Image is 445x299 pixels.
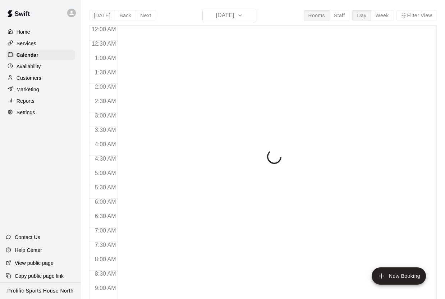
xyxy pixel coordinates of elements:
[93,112,118,119] span: 3:00 AM
[15,272,64,280] p: Copy public page link
[93,184,118,190] span: 5:30 AM
[17,86,39,93] p: Marketing
[6,73,75,83] a: Customers
[17,63,41,70] p: Availability
[17,28,30,36] p: Home
[8,287,74,295] p: Prolific Sports House North
[6,61,75,72] a: Availability
[93,256,118,262] span: 8:00 AM
[6,38,75,49] a: Services
[17,51,38,59] p: Calendar
[6,84,75,95] a: Marketing
[17,40,36,47] p: Services
[6,50,75,60] a: Calendar
[17,74,41,82] p: Customers
[93,69,118,75] span: 1:30 AM
[93,170,118,176] span: 5:00 AM
[6,107,75,118] a: Settings
[15,234,40,241] p: Contact Us
[93,156,118,162] span: 4:30 AM
[17,97,35,105] p: Reports
[90,26,118,32] span: 12:00 AM
[93,127,118,133] span: 3:30 AM
[6,96,75,106] a: Reports
[15,247,42,254] p: Help Center
[372,267,426,285] button: add
[93,55,118,61] span: 1:00 AM
[15,259,54,267] p: View public page
[93,141,118,147] span: 4:00 AM
[93,98,118,104] span: 2:30 AM
[90,41,118,47] span: 12:30 AM
[93,199,118,205] span: 6:00 AM
[93,271,118,277] span: 8:30 AM
[93,213,118,219] span: 6:30 AM
[93,285,118,291] span: 9:00 AM
[17,109,35,116] p: Settings
[93,84,118,90] span: 2:00 AM
[6,27,75,37] a: Home
[93,227,118,234] span: 7:00 AM
[93,242,118,248] span: 7:30 AM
